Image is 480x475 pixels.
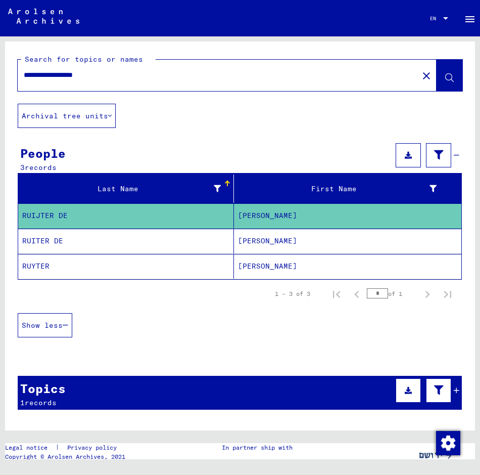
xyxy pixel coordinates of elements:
p: Copyright © Arolsen Archives, 2021 [5,452,129,461]
img: Arolsen_neg.svg [8,9,79,24]
mat-cell: [PERSON_NAME] [234,203,461,228]
img: Change consent [436,431,460,455]
mat-cell: [PERSON_NAME] [234,254,461,279]
mat-header-cell: First Name [234,175,461,203]
div: Last Name [22,184,221,194]
button: First page [326,284,347,304]
mat-cell: [PERSON_NAME] [234,229,461,253]
div: | [5,443,129,452]
span: Show less [22,321,63,330]
span: records [25,398,57,407]
button: Next page [417,284,438,304]
mat-icon: close [420,70,433,82]
mat-cell: RUIJTER DE [18,203,234,228]
span: records [25,163,57,172]
button: Archival tree units [18,104,116,128]
button: Toggle sidenav [460,8,480,28]
span: EN [430,16,441,21]
button: Clear [416,65,437,85]
mat-cell: RUITER DE [18,229,234,253]
div: Change consent [436,430,460,455]
p: In partner ship with [222,443,293,452]
div: First Name [238,181,449,197]
div: Topics [20,379,66,398]
div: First Name [238,184,437,194]
button: Previous page [347,284,367,304]
mat-icon: Side nav toggle icon [464,13,476,25]
mat-cell: RUYTER [18,254,234,279]
div: 1 – 3 of 3 [275,289,310,298]
div: People [20,144,66,162]
div: of 1 [367,289,417,298]
mat-label: Search for topics or names [25,55,143,64]
mat-header-cell: Last Name [18,175,234,203]
button: Show less [18,313,72,337]
button: Last page [438,284,458,304]
span: 1 [20,398,25,407]
span: 3 [20,163,25,172]
div: Last Name [22,181,233,197]
img: yv_logo.png [417,443,455,468]
a: Legal notice [5,443,56,452]
a: Privacy policy [59,443,129,452]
